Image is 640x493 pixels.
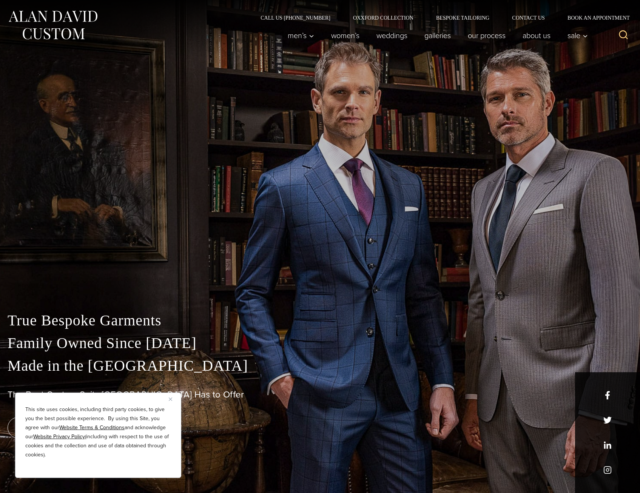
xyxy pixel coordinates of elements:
span: Men’s [288,32,314,39]
a: About Us [514,28,559,43]
h1: The Best Custom Suits [GEOGRAPHIC_DATA] Has to Offer [8,389,632,400]
button: Close [169,394,178,404]
a: Women’s [323,28,368,43]
img: Alan David Custom [8,8,98,42]
nav: Primary Navigation [279,28,592,43]
nav: Secondary Navigation [249,15,632,20]
a: Book an Appointment [556,15,632,20]
a: book an appointment [8,417,113,438]
a: Bespoke Tailoring [425,15,501,20]
a: Website Privacy Policy [33,433,85,441]
a: Call Us [PHONE_NUMBER] [249,15,342,20]
a: Website Terms & Conditions [59,424,125,431]
span: Sale [568,32,588,39]
a: weddings [368,28,416,43]
button: View Search Form [614,26,632,45]
a: Contact Us [501,15,556,20]
img: Close [169,397,172,401]
a: Galleries [416,28,460,43]
p: True Bespoke Garments Family Owned Since [DATE] Made in the [GEOGRAPHIC_DATA] [8,309,632,377]
p: This site uses cookies, including third party cookies, to give you the best possible experience. ... [25,405,171,459]
a: Our Process [460,28,514,43]
a: Oxxford Collection [342,15,425,20]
